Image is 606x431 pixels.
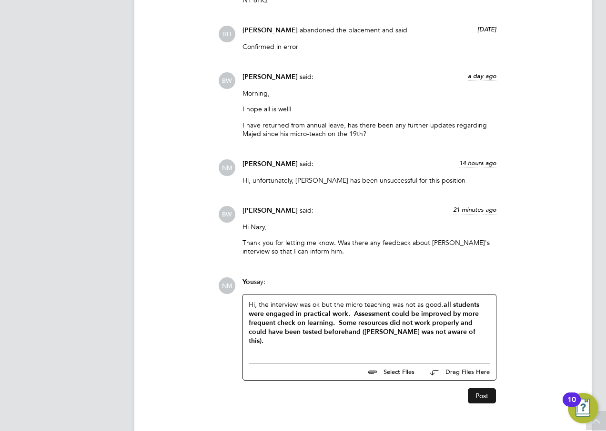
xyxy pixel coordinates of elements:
span: [PERSON_NAME] [242,73,298,81]
p: Hi, unfortunately, [PERSON_NAME] has been unsuccessful for this position [242,176,496,185]
span: BW [219,72,235,89]
span: RH [219,26,235,42]
span: NM [219,277,235,294]
div: 10 [567,400,576,412]
p: I hope all is well! [242,105,496,113]
div: Hi, the interview was ok but the micro teaching was not as good. [249,300,490,346]
p: I have returned from annual leave, has there been any further updates regarding Majed since his m... [242,121,496,138]
span: 21 minutes ago [453,206,496,214]
p: Hi Nazy, [242,223,496,231]
p: Morning, [242,89,496,98]
span: said: [300,206,313,215]
p: Thank you for letting me know. Was there any feedback about [PERSON_NAME]'s interview so that I c... [242,238,496,255]
span: [PERSON_NAME] [242,26,298,34]
span: [DATE] [477,25,496,33]
span: a day ago [468,72,496,80]
span: abandoned the placement and said [300,26,407,34]
button: Open Resource Center, 10 new notifications [568,393,598,423]
span: BW [219,206,235,223]
span: said: [300,159,313,168]
b: all students were engaged in practical work. Assessment could be improved by more frequent check ... [249,301,479,345]
span: You [242,278,254,286]
span: NM [219,159,235,176]
span: said: [300,72,313,81]
div: say: [242,277,496,294]
p: Confirmed in error [242,42,496,51]
span: [PERSON_NAME] [242,206,298,215]
span: [PERSON_NAME] [242,160,298,168]
button: Post [468,388,496,403]
button: Drag Files Here [422,362,490,382]
span: 14 hours ago [459,159,496,167]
